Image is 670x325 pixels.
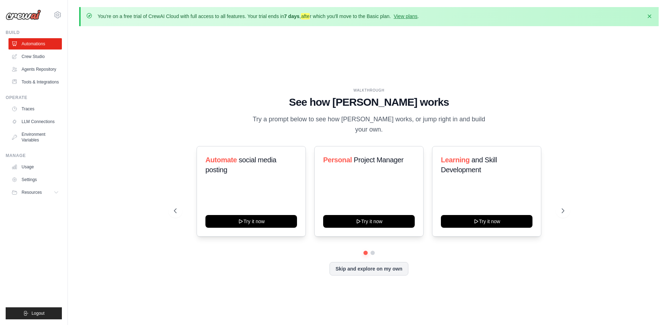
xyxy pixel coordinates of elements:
[174,96,564,109] h1: See how [PERSON_NAME] works
[8,161,62,173] a: Usage
[8,129,62,146] a: Environment Variables
[8,76,62,88] a: Tools & Integrations
[323,156,352,164] span: Personal
[6,153,62,158] div: Manage
[31,311,45,316] span: Logout
[6,95,62,100] div: Operate
[6,30,62,35] div: Build
[394,13,417,19] a: View plans
[6,307,62,319] button: Logout
[323,215,415,228] button: Try it now
[250,114,488,135] p: Try a prompt below to see how [PERSON_NAME] works, or jump right in and build your own.
[441,215,532,228] button: Try it now
[8,116,62,127] a: LLM Connections
[8,64,62,75] a: Agents Repository
[98,13,419,20] p: You're on a free trial of CrewAI Cloud with full access to all features. Your trial ends in , r w...
[284,13,299,19] strong: 7 days
[8,51,62,62] a: Crew Studio
[441,156,470,164] span: Learning
[8,103,62,115] a: Traces
[205,215,297,228] button: Try it now
[6,10,41,20] img: Logo
[205,156,276,174] span: social media posting
[354,156,403,164] span: Project Manager
[330,262,408,275] button: Skip and explore on my own
[8,38,62,50] a: Automations
[8,174,62,185] a: Settings
[205,156,237,164] span: Automate
[22,190,42,195] span: Resources
[301,13,310,19] em: afte
[8,187,62,198] button: Resources
[174,88,564,93] div: WALKTHROUGH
